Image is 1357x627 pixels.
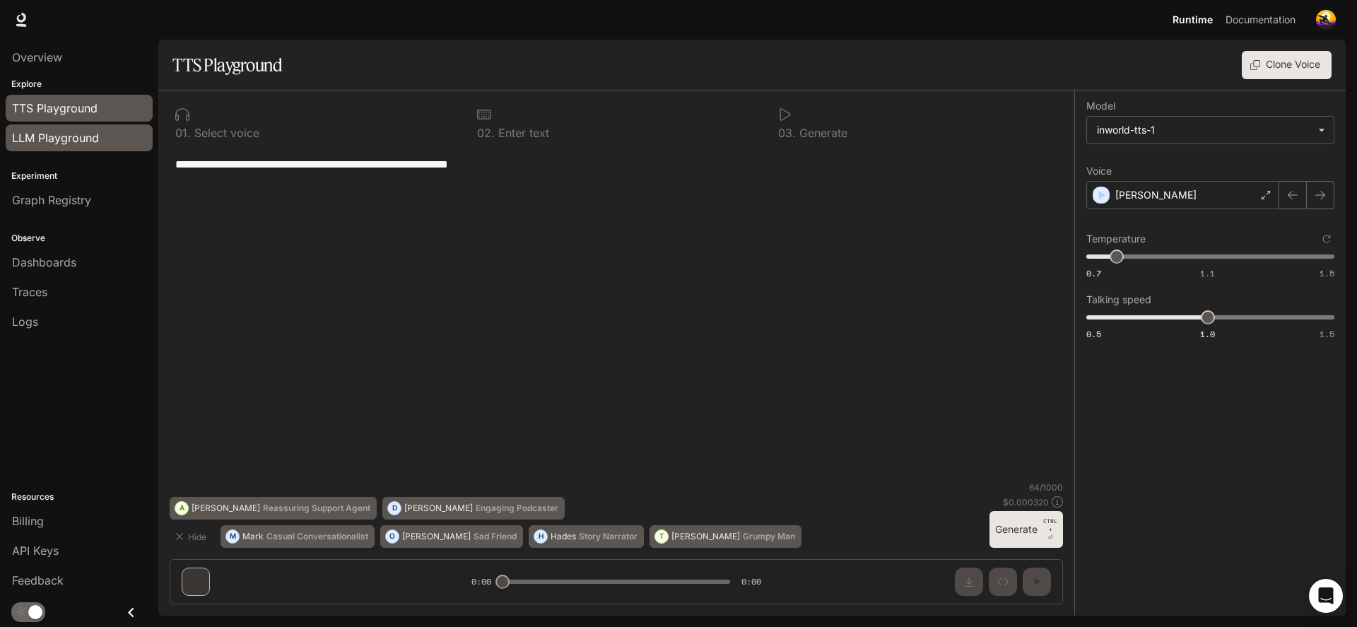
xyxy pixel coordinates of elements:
[655,525,668,548] div: T
[1003,496,1049,508] p: $ 0.000320
[1029,481,1063,493] p: 64 / 1000
[242,532,264,541] p: Mark
[650,525,801,548] button: T[PERSON_NAME]Grumpy Man
[477,127,495,139] p: 0 2 .
[1200,267,1215,279] span: 1.1
[1320,267,1334,279] span: 1.5
[1173,11,1213,29] span: Runtime
[534,525,547,548] div: H
[743,532,795,541] p: Grumpy Man
[175,497,188,520] div: A
[226,525,239,548] div: M
[191,127,259,139] p: Select voice
[1242,51,1332,79] button: Clone Voice
[989,511,1063,548] button: GenerateCTRL +⏎
[796,127,847,139] p: Generate
[170,497,377,520] button: A[PERSON_NAME]Reassuring Support Agent
[172,51,282,79] h1: TTS Playground
[1043,517,1057,534] p: CTRL +
[1220,6,1306,34] a: Documentation
[495,127,549,139] p: Enter text
[382,497,565,520] button: D[PERSON_NAME]Engaging Podcaster
[1043,517,1057,542] p: ⏎
[1115,188,1197,202] p: [PERSON_NAME]
[1097,123,1311,137] div: inworld-tts-1
[1086,267,1101,279] span: 0.7
[1087,117,1334,143] div: inworld-tts-1
[263,504,370,512] p: Reassuring Support Agent
[1320,328,1334,340] span: 1.5
[380,525,523,548] button: O[PERSON_NAME]Sad Friend
[388,497,401,520] div: D
[529,525,644,548] button: HHadesStory Narrator
[551,532,576,541] p: Hades
[404,504,473,512] p: [PERSON_NAME]
[1316,10,1336,30] img: User avatar
[671,532,740,541] p: [PERSON_NAME]
[1167,6,1218,34] a: Runtime
[192,504,260,512] p: [PERSON_NAME]
[402,532,471,541] p: [PERSON_NAME]
[170,525,215,548] button: Hide
[221,525,375,548] button: MMarkCasual Conversationalist
[1086,295,1151,305] p: Talking speed
[1086,101,1115,111] p: Model
[474,532,517,541] p: Sad Friend
[175,127,191,139] p: 0 1 .
[1086,328,1101,340] span: 0.5
[778,127,796,139] p: 0 3 .
[476,504,558,512] p: Engaging Podcaster
[1312,6,1340,34] button: User avatar
[1086,234,1146,244] p: Temperature
[1200,328,1215,340] span: 1.0
[1226,11,1296,29] span: Documentation
[266,532,368,541] p: Casual Conversationalist
[1309,579,1343,613] div: Open Intercom Messenger
[1319,231,1334,247] button: Reset to default
[1086,166,1112,176] p: Voice
[579,532,638,541] p: Story Narrator
[386,525,399,548] div: O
